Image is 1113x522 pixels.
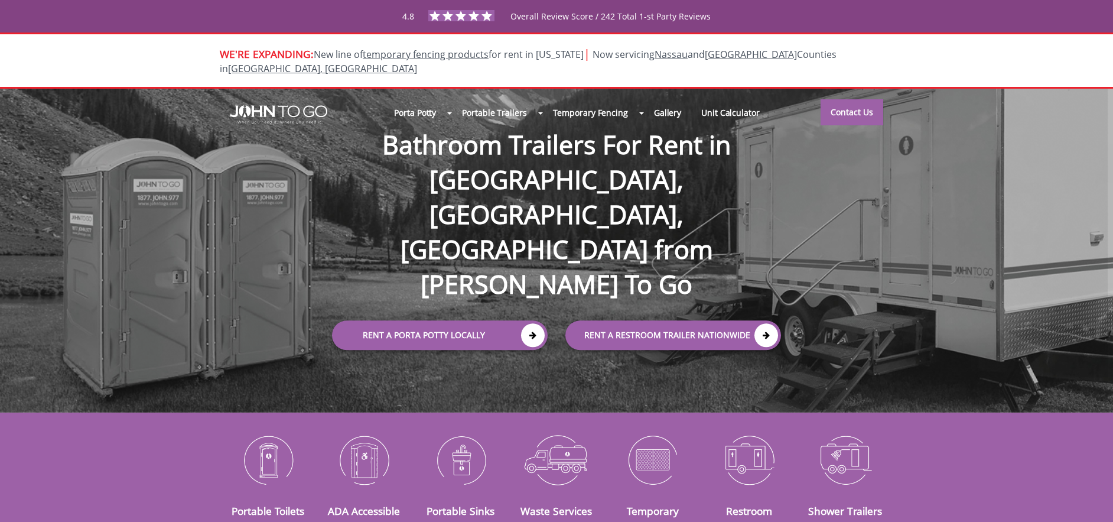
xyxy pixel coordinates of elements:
a: Gallery [644,100,691,125]
a: temporary fencing products [363,48,489,61]
span: New line of for rent in [US_STATE] [220,48,837,76]
span: | [584,46,590,61]
img: Portable-Toilets-icon_N.png [229,429,307,491]
a: Nassau [655,48,688,61]
img: Temporary-Fencing-cion_N.png [613,429,692,491]
img: ADA-Accessible-Units-icon_N.png [325,429,403,491]
h1: Bathroom Trailers For Rent in [GEOGRAPHIC_DATA], [GEOGRAPHIC_DATA], [GEOGRAPHIC_DATA] from [PERSO... [320,89,793,301]
img: Waste-Services-icon_N.png [518,429,596,491]
a: Rent a Porta Potty Locally [332,320,548,350]
span: WE'RE EXPANDING: [220,47,314,61]
img: JOHN to go [230,105,327,124]
a: Contact Us [821,99,883,125]
a: Portable Sinks [427,504,494,518]
span: 4.8 [402,11,414,22]
a: [GEOGRAPHIC_DATA] [705,48,797,61]
a: Porta Potty [384,100,446,125]
a: Shower Trailers [808,504,882,518]
img: Restroom-Trailers-icon_N.png [710,429,788,491]
a: Unit Calculator [691,100,770,125]
a: Waste Services [520,504,592,518]
a: rent a RESTROOM TRAILER Nationwide [565,320,781,350]
a: Temporary Fencing [543,100,638,125]
a: Portable Toilets [232,504,304,518]
span: Overall Review Score / 242 Total 1-st Party Reviews [510,11,711,46]
a: Portable Trailers [452,100,536,125]
img: Shower-Trailers-icon_N.png [806,429,884,491]
img: Portable-Sinks-icon_N.png [421,429,500,491]
a: [GEOGRAPHIC_DATA], [GEOGRAPHIC_DATA] [228,62,417,75]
